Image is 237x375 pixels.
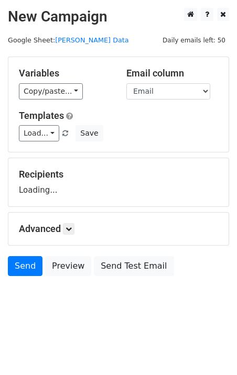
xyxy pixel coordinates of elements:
[185,325,237,375] iframe: Chat Widget
[8,36,129,44] small: Google Sheet:
[159,35,229,46] span: Daily emails left: 50
[8,256,42,276] a: Send
[76,125,103,141] button: Save
[19,169,218,196] div: Loading...
[126,68,218,79] h5: Email column
[19,68,111,79] h5: Variables
[55,36,128,44] a: [PERSON_NAME] Data
[19,125,59,141] a: Load...
[19,169,218,180] h5: Recipients
[19,223,218,235] h5: Advanced
[159,36,229,44] a: Daily emails left: 50
[45,256,91,276] a: Preview
[19,83,83,100] a: Copy/paste...
[8,8,229,26] h2: New Campaign
[19,110,64,121] a: Templates
[94,256,174,276] a: Send Test Email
